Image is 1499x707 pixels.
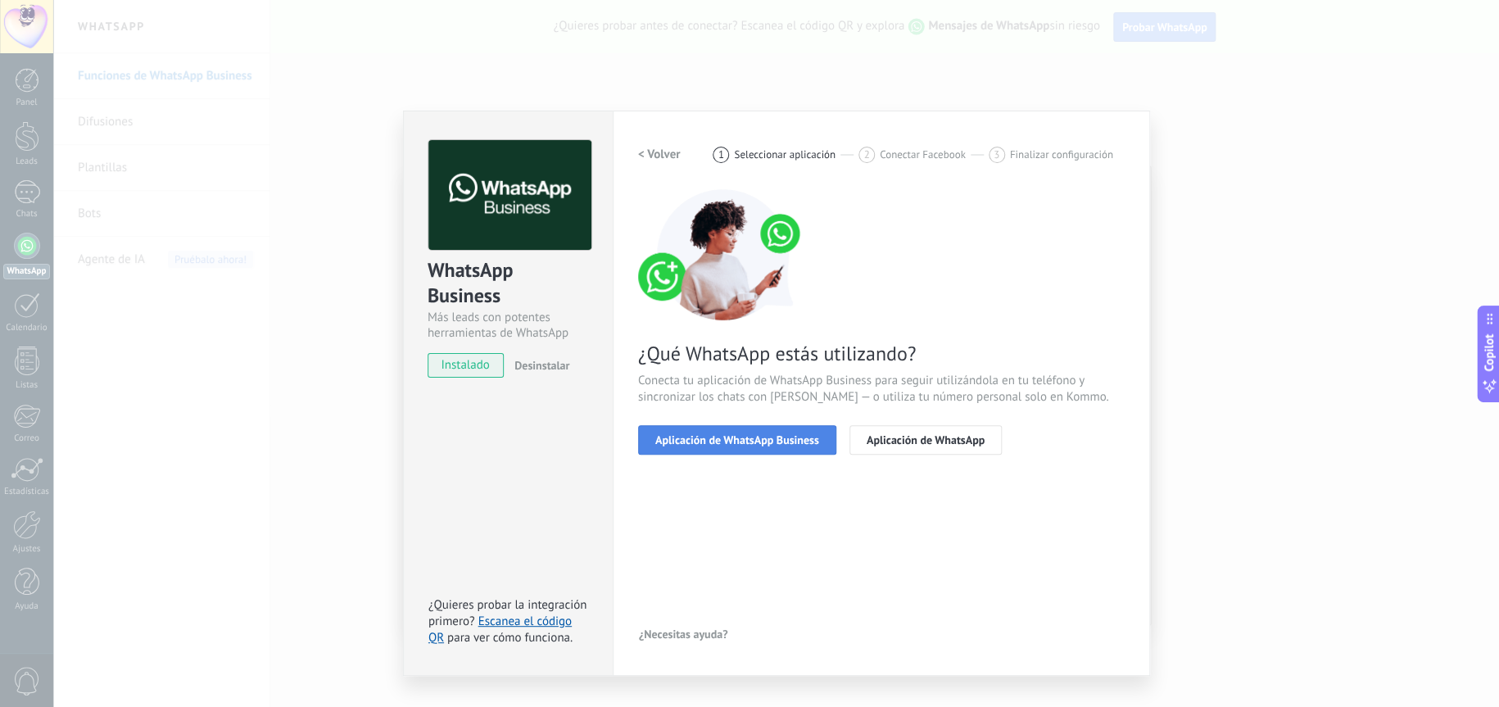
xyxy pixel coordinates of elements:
[447,630,573,646] span: para ver cómo funciona.
[734,148,836,161] span: Seleccionar aplicación
[880,148,966,161] span: Conectar Facebook
[863,147,869,161] span: 2
[638,189,810,320] img: connect number
[639,628,728,640] span: ¿Necesitas ayuda?
[638,622,729,646] button: ¿Necesitas ayuda?
[428,353,503,378] span: instalado
[638,147,681,162] h2: < Volver
[638,140,681,170] button: < Volver
[428,597,587,629] span: ¿Quieres probar la integración primero?
[1010,148,1113,161] span: Finalizar configuración
[428,310,589,341] div: Más leads con potentes herramientas de WhatsApp
[655,434,819,446] span: Aplicación de WhatsApp Business
[638,373,1125,406] span: Conecta tu aplicación de WhatsApp Business para seguir utilizándola en tu teléfono y sincronizar ...
[428,614,572,646] a: Escanea el código QR
[1481,333,1497,371] span: Copilot
[638,341,1125,366] span: ¿Qué WhatsApp estás utilizando?
[994,147,999,161] span: 3
[508,353,569,378] button: Desinstalar
[718,147,724,161] span: 1
[428,257,589,310] div: WhatsApp Business
[514,358,569,373] span: Desinstalar
[428,140,591,251] img: logo_main.png
[849,425,1002,455] button: Aplicación de WhatsApp
[867,434,985,446] span: Aplicación de WhatsApp
[638,425,836,455] button: Aplicación de WhatsApp Business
